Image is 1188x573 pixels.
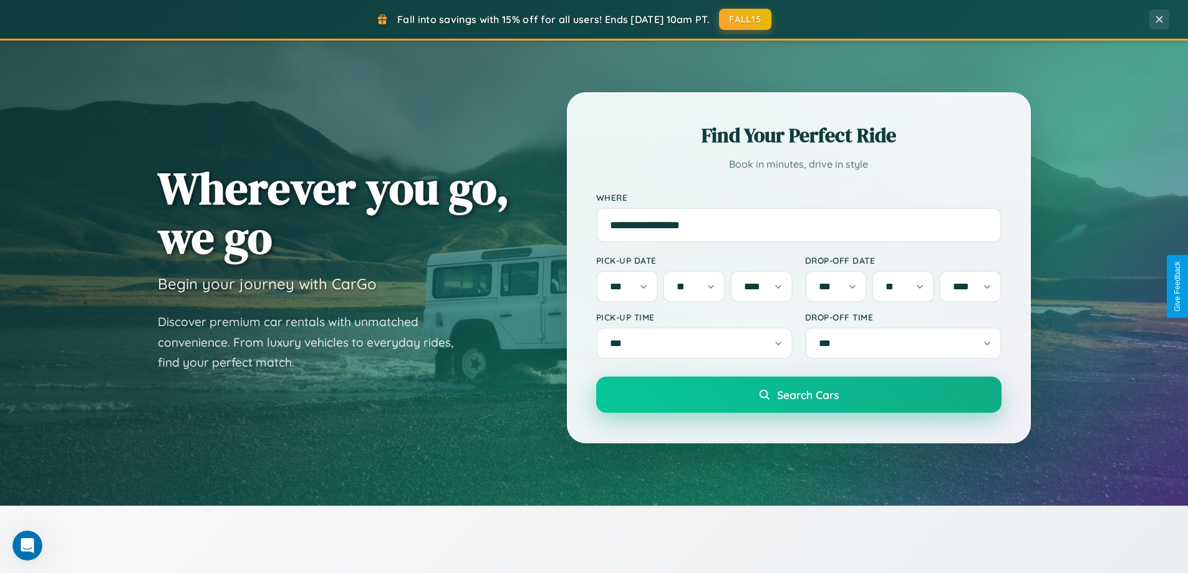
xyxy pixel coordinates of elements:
p: Discover premium car rentals with unmatched convenience. From luxury vehicles to everyday rides, ... [158,312,470,373]
button: FALL15 [719,9,771,30]
span: Search Cars [777,388,839,402]
h3: Begin your journey with CarGo [158,274,377,293]
label: Where [596,192,1002,203]
h1: Wherever you go, we go [158,163,509,262]
iframe: Intercom live chat [12,531,42,561]
h2: Find Your Perfect Ride [596,122,1002,149]
label: Pick-up Date [596,255,793,266]
span: Fall into savings with 15% off for all users! Ends [DATE] 10am PT. [397,13,710,26]
label: Drop-off Date [805,255,1002,266]
label: Drop-off Time [805,312,1002,322]
label: Pick-up Time [596,312,793,322]
div: Give Feedback [1173,261,1182,312]
p: Book in minutes, drive in style [596,155,1002,173]
button: Search Cars [596,377,1002,413]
